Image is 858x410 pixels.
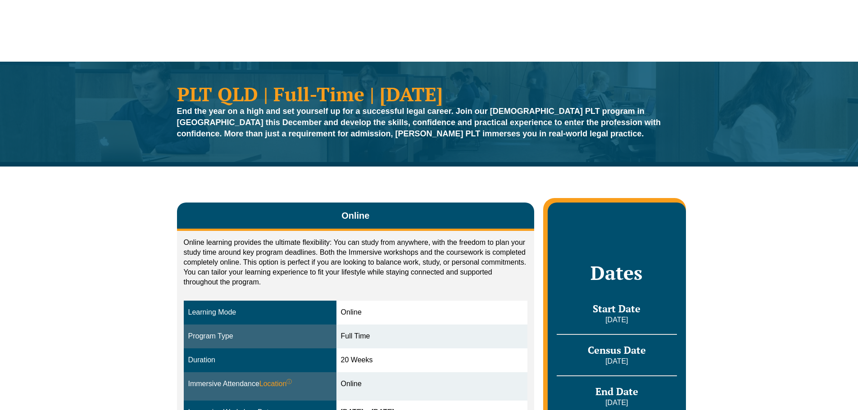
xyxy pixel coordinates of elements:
p: Online learning provides the ultimate flexibility: You can study from anywhere, with the freedom ... [184,238,528,287]
sup: ⓘ [286,378,292,385]
strong: End the year on a high and set yourself up for a successful legal career. Join our [DEMOGRAPHIC_D... [177,107,661,138]
div: Online [341,307,523,318]
div: Duration [188,355,332,365]
div: Full Time [341,331,523,342]
p: [DATE] [557,315,676,325]
span: Start Date [593,302,640,315]
p: [DATE] [557,356,676,366]
h1: PLT QLD | Full-Time | [DATE] [177,84,681,104]
span: Location [259,379,292,389]
p: [DATE] [557,398,676,408]
div: Immersive Attendance [188,379,332,389]
span: Online [341,209,369,222]
div: Program Type [188,331,332,342]
div: Learning Mode [188,307,332,318]
span: Census Date [588,343,646,356]
span: End Date [595,385,638,398]
div: Online [341,379,523,389]
h2: Dates [557,261,676,284]
div: 20 Weeks [341,355,523,365]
